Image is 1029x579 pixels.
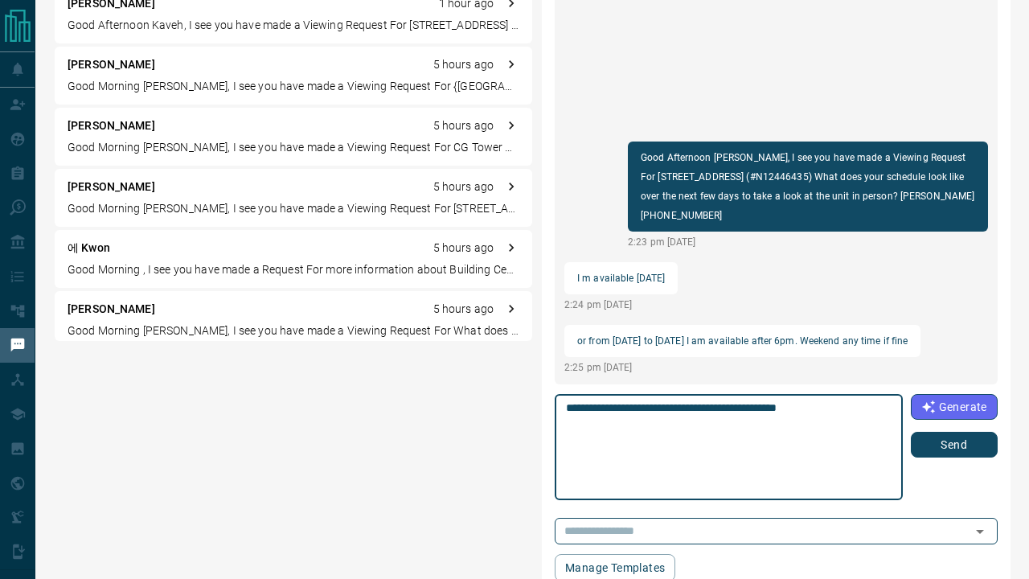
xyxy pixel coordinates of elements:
[68,17,519,34] p: Good Afternoon Kaveh, I see you have made a Viewing Request For [STREET_ADDRESS] in [GEOGRAPHIC_D...
[433,56,494,73] p: 5 hours ago
[68,117,155,134] p: [PERSON_NAME]
[577,331,908,351] p: or from [DATE] to [DATE] I am available after 6pm. Weekend any time if fine
[911,394,998,420] button: Generate
[68,56,155,73] p: [PERSON_NAME]
[564,298,678,312] p: 2:24 pm [DATE]
[68,322,519,339] p: Good Morning [PERSON_NAME], I see you have made a Viewing Request For What does your schedule loo...
[628,235,988,249] p: 2:23 pm [DATE]
[68,240,110,257] p: 에 Kwon
[577,269,665,288] p: I m available [DATE]
[969,520,991,543] button: Open
[564,360,920,375] p: 2:25 pm [DATE]
[433,179,494,195] p: 5 hours ago
[911,432,998,458] button: Send
[68,301,155,318] p: [PERSON_NAME]
[641,148,975,225] p: Good Afternoon [PERSON_NAME], I see you have made a Viewing Request For [STREET_ADDRESS] (#N12446...
[68,261,519,278] p: Good Morning , I see you have made a Request For more information about Building Centre IV at [ST...
[433,301,494,318] p: 5 hours ago
[68,139,519,156] p: Good Morning [PERSON_NAME], I see you have made a Viewing Request For CG Tower Condos buildingWha...
[433,117,494,134] p: 5 hours ago
[68,200,519,217] p: Good Morning [PERSON_NAME], I see you have made a Viewing Request For [STREET_ADDRESS] What does ...
[68,179,155,195] p: [PERSON_NAME]
[68,78,519,95] p: Good Morning [PERSON_NAME], I see you have made a Viewing Request For {[GEOGRAPHIC_DATA] neighbou...
[433,240,494,257] p: 5 hours ago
